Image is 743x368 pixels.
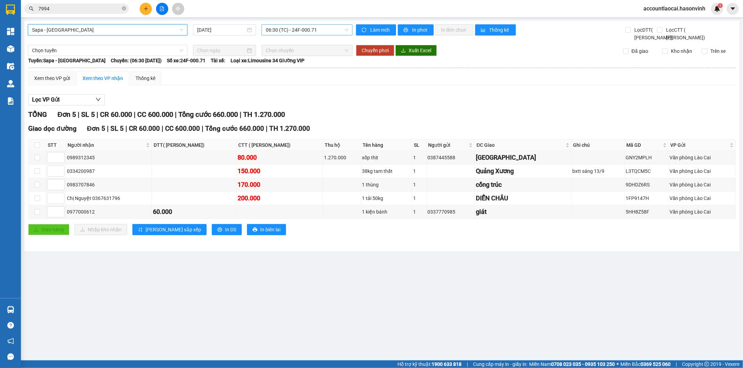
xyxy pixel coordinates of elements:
div: 9DHDZ6RS [626,181,667,189]
span: sort-ascending [138,227,143,233]
div: 200.000 [238,193,322,203]
div: [GEOGRAPHIC_DATA] [476,153,570,162]
div: 1 thùng [362,181,411,189]
span: CR 60.000 [100,110,132,119]
button: downloadNhập kho nhận [75,224,127,235]
div: xốp thịt [362,154,411,161]
span: sync [362,27,367,33]
span: SL 5 [110,125,124,133]
span: TH 1.270.000 [243,110,285,119]
button: plus [140,3,152,15]
div: 0983707846 [67,181,150,189]
strong: 0708 023 035 - 0935 103 250 [551,361,615,367]
span: Người gửi [428,141,468,149]
span: | [78,110,79,119]
div: 1 [413,181,425,189]
span: [PERSON_NAME] sắp xếp [146,226,201,233]
button: printerIn phơi [398,24,434,35]
span: Người nhận [68,141,145,149]
span: TỔNG [28,110,47,119]
span: Tổng cước 660.000 [178,110,238,119]
div: 1 kiện bánh [362,208,411,216]
span: Lọc VP Gửi [32,95,60,104]
button: In đơn chọn [435,24,473,35]
span: printer [217,227,222,233]
span: | [240,110,241,119]
th: SL [412,139,427,151]
span: search [29,6,34,11]
img: warehouse-icon [7,80,14,87]
span: Chuyến: (06:30 [DATE]) [111,57,162,64]
div: Xem theo VP gửi [34,74,70,82]
div: GNY2MPLH [626,154,667,161]
div: 1 tải 50kg [362,194,411,202]
span: In DS [225,226,236,233]
button: printerIn DS [212,224,242,235]
img: warehouse-icon [7,306,14,313]
img: solution-icon [7,97,14,105]
span: close-circle [122,6,126,10]
span: Loại xe: Limousine 34 Giường VIP [231,57,304,64]
div: 0387445588 [428,154,474,161]
span: Đơn 5 [57,110,76,119]
div: Quảng Xương [476,166,570,176]
img: logo-vxr [6,5,15,15]
div: 60.000 [153,207,235,217]
span: bar-chart [481,27,487,33]
span: | [107,125,109,133]
span: VP Gửi [671,141,728,149]
span: printer [403,27,409,33]
span: CR 60.000 [129,125,160,133]
span: close-circle [122,6,126,12]
img: icon-new-feature [714,6,720,12]
span: plus [144,6,148,11]
span: | [134,110,136,119]
span: SL 5 [81,110,95,119]
div: 170.000 [238,180,322,190]
th: DTT( [PERSON_NAME]) [152,139,237,151]
div: 0334200987 [67,167,150,175]
div: DIỄN CHÂU [476,193,570,203]
span: | [202,125,203,133]
div: bxtt sáng 13/9 [573,167,624,175]
button: aim [172,3,184,15]
div: Văn phòng Lào Cai [670,194,734,202]
span: TH 1.270.000 [269,125,310,133]
span: question-circle [7,322,14,329]
div: 1FP9147H [626,194,667,202]
th: STT [46,139,66,151]
span: Tài xế: [211,57,225,64]
img: dashboard-icon [7,28,14,35]
button: file-add [156,3,168,15]
span: file-add [160,6,164,11]
div: 5HH8Z58F [626,208,667,216]
button: printerIn biên lai [247,224,286,235]
div: 1 [413,194,425,202]
span: caret-down [730,6,736,12]
th: Ghi chú [572,139,625,151]
div: giát [476,207,570,217]
span: message [7,353,14,360]
td: 5HH8Z58F [625,205,668,219]
b: Tuyến: Sapa - [GEOGRAPHIC_DATA] [28,58,106,63]
span: | [125,125,127,133]
div: 150.000 [238,166,322,176]
button: syncLàm mới [356,24,396,35]
span: accountlaocai.hasonvinh [638,4,711,13]
div: 1 [413,208,425,216]
th: Thu hộ [323,139,361,151]
span: CC 600.000 [165,125,200,133]
span: | [266,125,268,133]
span: ĐC Giao [477,141,564,149]
span: In biên lai [260,226,280,233]
button: caret-down [727,3,739,15]
div: 1 [413,154,425,161]
span: | [175,110,177,119]
td: L3TQCM5C [625,165,668,178]
span: aim [176,6,180,11]
span: Mã GD [626,141,661,149]
sup: 1 [718,3,723,8]
td: Văn phòng Lào Cai [669,205,736,219]
span: Chọn tuyến [32,45,183,56]
div: 0989312345 [67,154,150,161]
